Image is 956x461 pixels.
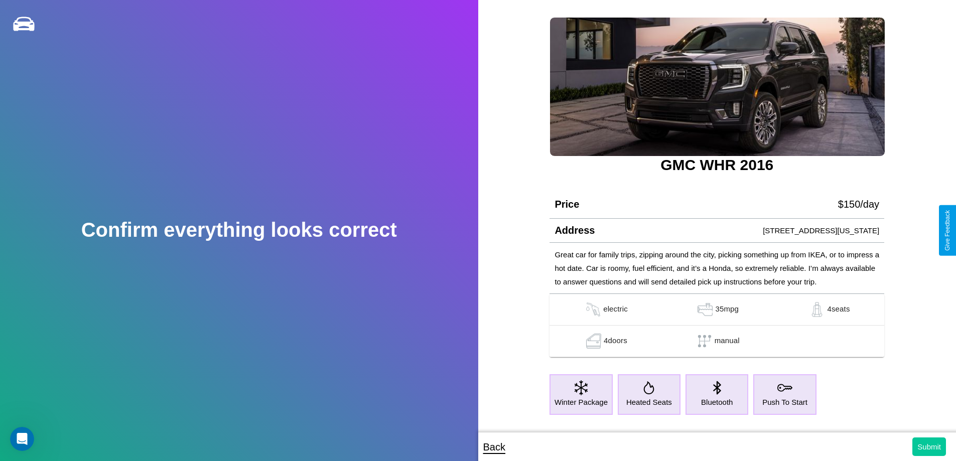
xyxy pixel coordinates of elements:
[762,395,807,409] p: Push To Start
[483,438,505,456] p: Back
[763,224,879,237] p: [STREET_ADDRESS][US_STATE]
[695,302,715,317] img: gas
[550,157,884,174] h3: GMC WHR 2016
[604,334,627,349] p: 4 doors
[827,302,850,317] p: 4 seats
[838,195,879,213] p: $ 150 /day
[550,294,884,357] table: simple table
[555,248,879,288] p: Great car for family trips, zipping around the city, picking something up from IKEA, or to impres...
[701,395,733,409] p: Bluetooth
[555,225,595,236] h4: Address
[603,302,628,317] p: electric
[626,395,672,409] p: Heated Seats
[10,427,34,451] iframe: Intercom live chat
[715,334,740,349] p: manual
[584,334,604,349] img: gas
[912,437,946,456] button: Submit
[715,302,739,317] p: 35 mpg
[583,302,603,317] img: gas
[807,302,827,317] img: gas
[555,395,608,409] p: Winter Package
[555,199,579,210] h4: Price
[944,210,951,251] div: Give Feedback
[81,219,397,241] h2: Confirm everything looks correct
